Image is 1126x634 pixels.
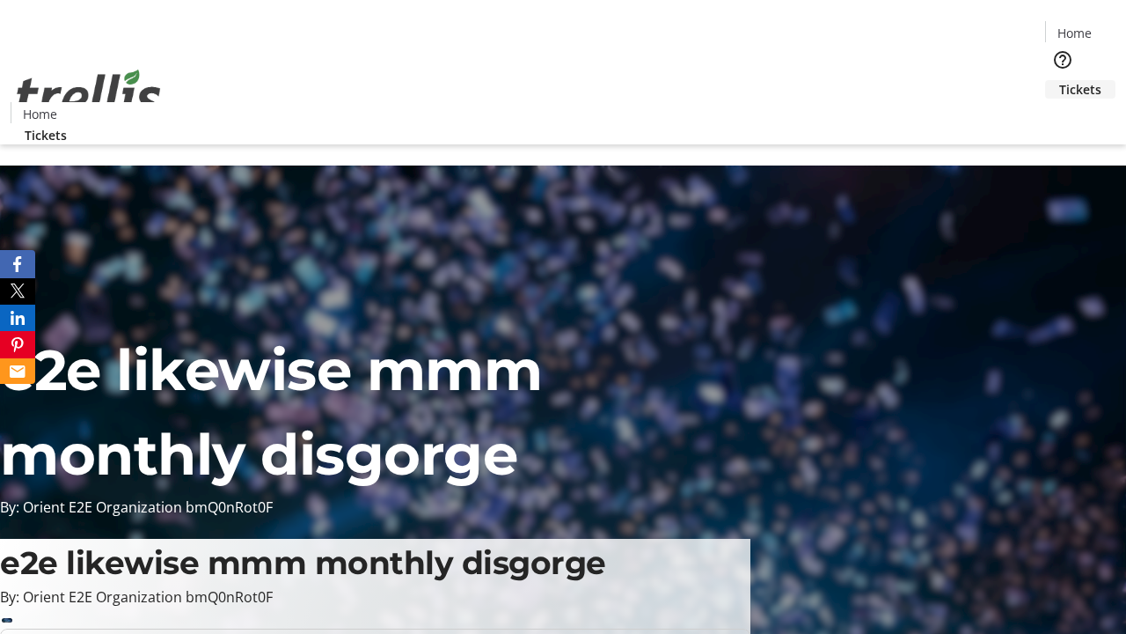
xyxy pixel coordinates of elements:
[1057,24,1092,42] span: Home
[23,105,57,123] span: Home
[1045,80,1115,99] a: Tickets
[1045,99,1080,134] button: Cart
[25,126,67,144] span: Tickets
[11,105,68,123] a: Home
[11,126,81,144] a: Tickets
[11,50,167,138] img: Orient E2E Organization bmQ0nRot0F's Logo
[1045,42,1080,77] button: Help
[1046,24,1102,42] a: Home
[1059,80,1101,99] span: Tickets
